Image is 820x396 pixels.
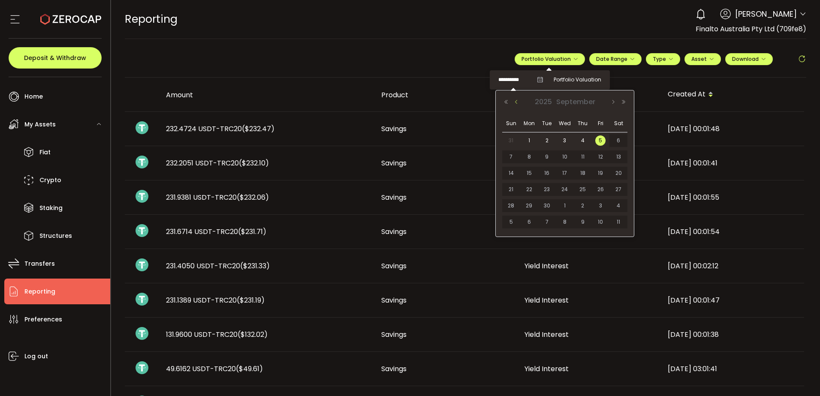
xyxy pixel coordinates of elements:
span: 1 [560,201,570,211]
button: Deposit & Withdraw [9,47,102,69]
button: Portfolio Valuation [515,53,585,65]
button: Download [725,53,773,65]
span: Structures [39,230,72,242]
th: Mon [520,115,538,132]
span: 10 [595,217,606,227]
span: 7 [506,152,516,162]
span: ($231.19) [237,295,265,305]
img: usdt_portfolio.svg [136,258,148,271]
div: [DATE] 00:02:12 [661,261,804,271]
span: 1 [524,135,534,146]
span: 232.2051 USDT-TRC20 [166,158,269,168]
span: ($132.02) [238,330,268,339]
span: Crypto [39,174,61,186]
span: ($232.47) [242,124,274,134]
span: 231.4050 USDT-TRC20 [166,261,270,271]
span: 2025 [533,97,554,107]
img: usdt_portfolio.svg [136,156,148,168]
span: 5 [595,135,606,146]
iframe: Chat Widget [777,355,820,396]
div: [DATE] 03:01:41 [661,364,804,374]
span: 5 [506,217,516,227]
span: Fiat [39,146,51,159]
span: Portfolio Valuation [554,76,601,84]
span: 13 [613,152,624,162]
img: usdt_portfolio.svg [136,121,148,134]
span: 12 [595,152,606,162]
span: Savings [381,261,407,271]
span: 10 [560,152,570,162]
span: 2 [542,135,552,146]
span: Finalto Australia Pty Ltd (709fe8) [696,24,806,34]
th: Sat [609,115,627,132]
span: ($232.10) [239,158,269,168]
span: [PERSON_NAME] [735,8,797,20]
button: Asset [684,53,721,65]
span: Staking [39,202,63,214]
span: 31 [506,135,516,146]
span: My Assets [24,118,56,131]
span: 16 [542,168,552,178]
span: 15 [524,168,534,178]
span: 4 [578,135,588,146]
th: Tue [538,115,556,132]
div: Created At [661,87,804,102]
span: September [554,97,597,107]
span: 3 [595,201,606,211]
span: 231.1389 USDT-TRC20 [166,295,265,305]
th: Thu [574,115,592,132]
span: 18 [578,168,588,178]
span: 6 [524,217,534,227]
span: 2 [578,201,588,211]
span: 25 [578,184,588,195]
span: Savings [381,158,407,168]
span: 8 [560,217,570,227]
span: 26 [595,184,606,195]
span: 27 [613,184,624,195]
img: usdt_portfolio.svg [136,293,148,306]
button: Next Year [618,99,629,105]
span: 28 [506,201,516,211]
th: Wed [556,115,574,132]
span: Transfers [24,258,55,270]
div: [DATE] 00:01:54 [661,227,804,237]
span: Savings [381,295,407,305]
span: Savings [381,124,407,134]
span: 23 [542,184,552,195]
span: Yield Interest [525,364,569,374]
span: Yield Interest [525,295,569,305]
button: Date Range [589,53,642,65]
span: Yield Interest [525,261,569,271]
button: Type [646,53,680,65]
span: Savings [381,192,407,202]
div: [DATE] 00:01:47 [661,295,804,305]
span: ($49.61) [236,364,263,374]
span: Reporting [125,12,178,27]
span: 232.4724 USDT-TRC20 [166,124,274,134]
span: 9 [542,152,552,162]
img: usdt_portfolio.svg [136,361,148,374]
span: 29 [524,201,534,211]
div: [DATE] 00:01:38 [661,330,804,339]
span: 7 [542,217,552,227]
span: Savings [381,330,407,339]
span: 21 [506,184,516,195]
span: 3 [560,135,570,146]
div: [DATE] 00:01:48 [661,124,804,134]
span: 9 [578,217,588,227]
span: 231.6714 USDT-TRC20 [166,227,266,237]
div: [DATE] 00:01:55 [661,192,804,202]
span: 8 [524,152,534,162]
span: Reporting [24,285,55,298]
span: Download [732,55,766,63]
div: [DATE] 00:01:41 [661,158,804,168]
button: Next Month [608,99,618,105]
span: 131.9600 USDT-TRC20 [166,330,268,339]
span: ($231.71) [238,227,266,237]
span: 22 [524,184,534,195]
img: usdt_portfolio.svg [136,327,148,340]
img: usdt_portfolio.svg [136,224,148,237]
span: Date Range [596,55,635,63]
span: 20 [613,168,624,178]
